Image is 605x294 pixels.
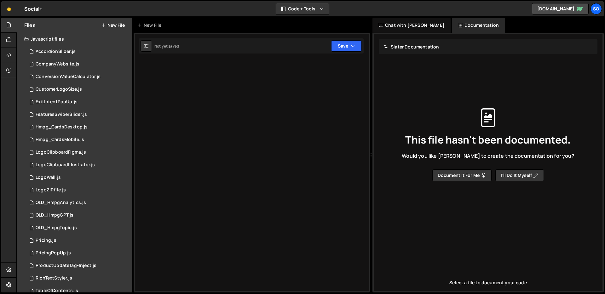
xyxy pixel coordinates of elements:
[24,196,132,209] div: 15116/40702.js
[384,44,439,50] h2: Slater Documentation
[402,152,574,159] span: Would you like [PERSON_NAME] to create the documentation for you?
[36,87,82,92] div: CustomerLogoSize.js
[36,49,76,54] div: AccordionSlider.js
[532,3,589,14] a: [DOMAIN_NAME]
[36,74,101,80] div: ConversionValueCalculator.js
[24,209,132,222] div: 15116/41430.js
[36,162,95,168] div: LogoClipboardIllustrator.js
[36,225,77,231] div: OLD_HmpgTopic.js
[24,5,42,13] div: Social+
[36,200,86,206] div: OLD_HmpgAnalytics.js
[36,112,87,117] div: FeaturesSwiperSlider.js
[36,263,96,269] div: ProductUpdateTag-Inject.js
[36,275,72,281] div: RichTextStyler.js
[137,22,164,28] div: New File
[452,18,505,33] div: Documentation
[24,247,132,259] div: 15116/45407.js
[24,159,132,171] div: 15116/42838.js
[36,175,61,180] div: LogoWall.js
[24,22,36,29] h2: Files
[36,99,78,105] div: ExitIntentPopUp.js
[495,169,544,181] button: I’ll do it myself
[24,71,132,83] div: 15116/40946.js
[331,40,362,52] button: Save
[36,137,84,143] div: Hmpg_CardsMobile.js
[24,222,132,234] div: 15116/41820.js
[24,83,132,96] div: 15116/40353.js
[591,3,602,14] a: So
[24,121,132,133] div: 15116/47106.js
[276,3,329,14] button: Code + Tools
[24,45,132,58] div: 15116/41115.js
[24,108,132,121] div: 15116/40701.js
[24,184,132,196] div: 15116/47009.js
[432,169,492,181] button: Document it for me
[101,23,125,28] button: New File
[24,146,132,159] div: 15116/40336.js
[1,1,17,16] a: 🤙
[17,33,132,45] div: Javascript files
[405,135,571,145] span: This file hasn't been documented.
[36,288,78,294] div: TableOfContents.js
[372,18,451,33] div: Chat with [PERSON_NAME]
[36,238,56,243] div: Pricing.js
[154,43,179,49] div: Not yet saved
[36,61,79,67] div: CompanyWebsite.js
[24,171,132,184] div: 15116/46100.js
[24,96,132,108] div: 15116/40766.js
[24,272,132,285] div: 15116/45334.js
[36,187,66,193] div: LogoZIPfile.js
[36,212,73,218] div: OLD_HmpgGPT.js
[36,150,86,155] div: LogoClipboardFigma.js
[24,133,132,146] div: 15116/47105.js
[36,124,88,130] div: Hmpg_CardsDesktop.js
[24,58,132,71] div: 15116/40349.js
[24,259,132,272] div: 15116/40695.js
[36,250,71,256] div: PricingPopUp.js
[24,234,132,247] div: 15116/40643.js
